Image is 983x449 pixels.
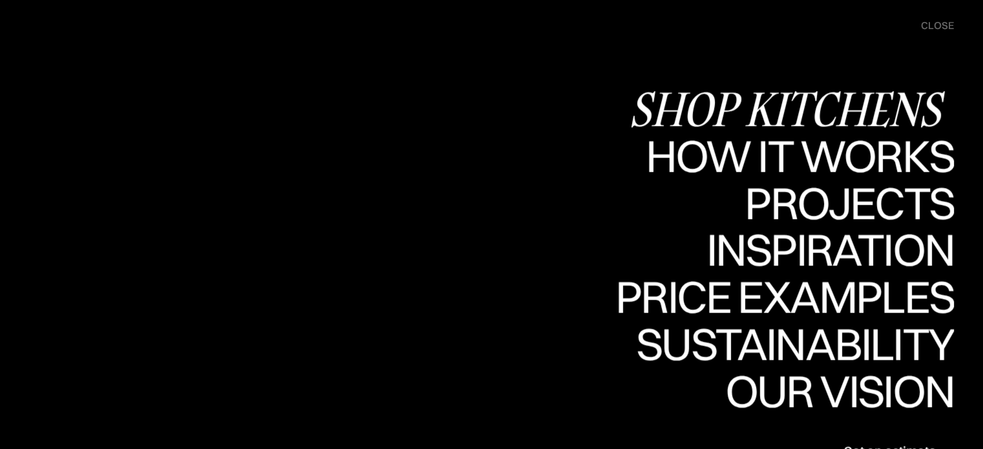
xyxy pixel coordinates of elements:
a: ProjectsProjects [745,180,954,227]
a: Shop Kitchens [629,86,954,133]
div: close [921,19,954,33]
div: Sustainability [625,321,954,366]
a: Our visionOur vision [714,368,954,415]
div: Price examples [615,319,954,364]
div: Sustainability [625,366,954,412]
div: Price examples [615,274,954,319]
a: Price examplesPrice examples [615,274,954,321]
div: How it works [642,133,954,178]
div: Projects [745,180,954,225]
div: Our vision [714,368,954,413]
a: InspirationInspiration [688,227,954,275]
div: Shop Kitchens [629,86,954,131]
div: Projects [745,225,954,271]
a: SustainabilitySustainability [625,321,954,368]
div: menu [908,13,954,39]
div: How it works [642,178,954,224]
a: How it worksHow it works [642,133,954,180]
div: Inspiration [688,227,954,273]
div: Inspiration [688,273,954,318]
